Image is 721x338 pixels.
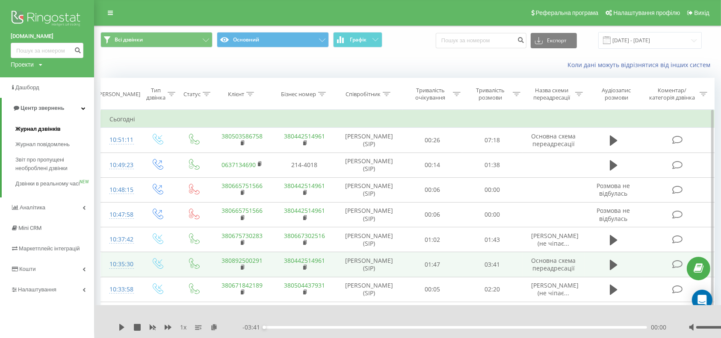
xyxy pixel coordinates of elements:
td: 00:05 [403,277,463,302]
a: 380442514961 [284,256,325,265]
div: Назва схеми переадресації [530,87,573,101]
td: 00:26 [403,128,463,153]
td: 01:02 [403,227,463,252]
td: [PERSON_NAME] (SIP) [336,252,403,277]
span: Розмова не відбулась [597,206,630,222]
a: 380442514961 [284,132,325,140]
div: 10:47:58 [109,206,130,223]
td: Основна схема переадресації [523,252,585,277]
img: Ringostat logo [11,9,83,30]
div: Проекти [11,60,34,69]
a: 380892500291 [222,256,263,265]
button: Експорт [531,33,577,48]
span: Реферальна програма [536,9,599,16]
a: 380671842189 [222,281,263,289]
a: Коли дані можуть відрізнятися вiд інших систем [567,61,715,69]
button: Всі дзвінки [100,32,213,47]
a: 380503586758 [222,132,263,140]
span: Дашборд [15,84,39,91]
input: Пошук за номером [11,43,83,58]
div: Коментар/категорія дзвінка [647,87,697,101]
a: 380675730283 [222,232,263,240]
span: [PERSON_NAME] (не чіпає... [531,232,579,247]
a: 380667302516 [284,232,325,240]
td: 03:41 [463,252,523,277]
div: 10:48:15 [109,182,130,198]
span: Налаштування профілю [613,9,680,16]
a: Дзвінки в реальному часіNEW [15,176,94,191]
div: Open Intercom Messenger [692,290,712,310]
td: Основна схема переадресації [523,128,585,153]
div: Аудіозапис розмови [593,87,641,101]
div: Співробітник [346,91,381,98]
span: Графік [350,37,366,43]
span: - 03:41 [242,323,264,332]
span: Вихід [694,9,709,16]
span: 00:00 [651,323,667,332]
div: Тип дзвінка [146,87,165,101]
td: [PERSON_NAME] (SIP) [336,277,403,302]
a: Центр звернень [2,98,94,118]
span: Маркетплейс інтеграцій [19,245,80,252]
div: 10:33:58 [109,281,130,298]
span: [PERSON_NAME] (не чіпає... [531,281,579,297]
td: [PERSON_NAME] (SIP) [336,128,403,153]
button: Графік [333,32,382,47]
td: 01:47 [403,252,463,277]
td: [PERSON_NAME] (SIP) [336,227,403,252]
span: Журнал дзвінків [15,125,61,133]
div: Бізнес номер [281,91,316,98]
a: 380442514961 [284,182,325,190]
span: Mini CRM [18,225,41,231]
a: 380665751566 [222,206,263,215]
td: 00:14 [403,153,463,177]
td: Playback [336,302,403,326]
div: 10:51:11 [109,132,130,148]
div: 10:49:23 [109,157,130,173]
td: 00:06 [403,177,463,202]
td: 00:06 [403,202,463,227]
a: 0637134690 [222,161,256,169]
td: [PERSON_NAME] (SIP) [336,153,403,177]
a: Журнал повідомлень [15,137,94,152]
span: Журнал повідомлень [15,140,70,149]
div: 10:37:42 [109,231,130,248]
td: Основна схема переадресації [523,302,585,326]
div: 10:35:30 [109,256,130,273]
a: Журнал дзвінків [15,121,94,137]
a: 380504437931 [284,281,325,289]
div: Тривалість очікування [411,87,451,101]
a: 380442514961 [284,206,325,215]
span: Налаштування [18,286,56,293]
span: Звіт про пропущені необроблені дзвінки [15,156,90,173]
div: Тривалість розмови [470,87,511,101]
a: 380665751566 [222,182,263,190]
td: 07:18 [463,128,523,153]
td: 00:00 [463,202,523,227]
span: Всі дзвінки [115,36,143,43]
span: Розмова не відбулась [597,182,630,197]
td: 00:00 [463,177,523,202]
span: Центр звернень [21,105,64,111]
a: [DOMAIN_NAME] [11,32,83,41]
div: Статус [183,91,201,98]
div: Accessibility label [263,326,266,329]
td: Сьогодні [101,111,715,128]
span: Кошти [19,266,35,272]
a: Звіт про пропущені необроблені дзвінки [15,152,94,176]
div: Клієнт [228,91,244,98]
span: 1 x [180,323,186,332]
button: Основний [217,32,329,47]
td: 00:00 [463,302,523,326]
input: Пошук за номером [436,33,526,48]
div: [PERSON_NAME] [98,91,141,98]
span: Дзвінки в реальному часі [15,179,80,188]
td: 01:43 [463,227,523,252]
td: [PERSON_NAME] (SIP) [336,202,403,227]
td: [PERSON_NAME] (SIP) [336,177,403,202]
td: 214-4018 [273,153,336,177]
td: 02:20 [463,277,523,302]
td: 00:10 [403,302,463,326]
td: 01:38 [463,153,523,177]
span: Аналiтика [20,204,45,211]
